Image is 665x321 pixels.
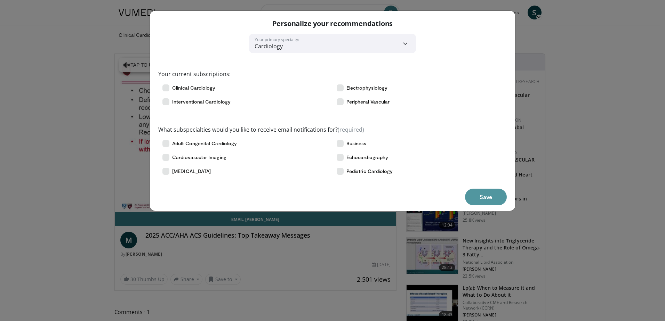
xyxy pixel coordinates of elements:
[338,126,364,133] span: (required)
[158,70,231,78] label: Your current subscriptions:
[465,189,507,205] button: Save
[158,125,364,134] label: What subspecialties would you like to receive email notifications for?
[346,140,367,147] span: Business
[346,154,388,161] span: Echocardiography
[272,19,393,28] p: Personalize your recommendations
[172,84,215,91] span: Clinical Cardiology
[346,98,390,105] span: Peripheral Vascular
[172,154,226,161] span: Cardiovascular Imaging
[172,168,211,175] span: [MEDICAL_DATA]
[172,98,231,105] span: Interventional Cardiology
[346,84,387,91] span: Electrophysiology
[346,168,393,175] span: Pediatric Cardiology
[172,140,237,147] span: Adult Congenital Cardiology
